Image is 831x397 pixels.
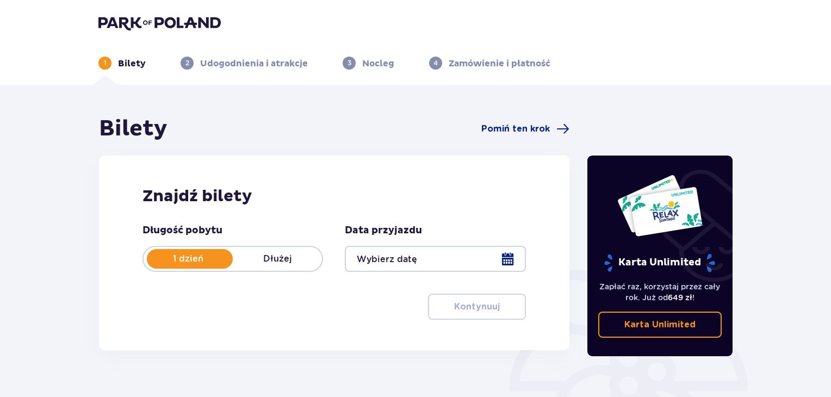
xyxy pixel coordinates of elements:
p: Długość pobytu [142,224,222,237]
h1: Bilety [99,115,168,142]
p: Nocleg [362,58,394,70]
p: Karta Unlimited [603,253,716,272]
p: Data przyjazdu [345,224,422,237]
p: Zapłać raz, korzystaj przez cały rok. Już od ! [598,281,722,303]
p: Dłużej [233,253,322,265]
p: 1 dzień [144,253,233,265]
p: 3 [348,58,351,68]
p: Bilety [118,58,146,70]
p: 1 [104,58,107,68]
p: Zamówienie i płatność [449,58,550,70]
h2: Znajdź bilety [142,186,526,207]
a: Pomiń ten krok [481,122,569,135]
p: 4 [433,58,438,68]
p: Kontynuuj [454,301,500,313]
a: Karta Unlimited [598,312,722,338]
p: 2 [185,58,189,68]
span: Pomiń ten krok [481,123,550,135]
p: Udogodnienia i atrakcje [200,58,308,70]
p: Karta Unlimited [624,319,696,331]
span: 649 zł [668,293,692,302]
img: Park of Poland logo [98,15,221,30]
button: Kontynuuj [428,294,526,320]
